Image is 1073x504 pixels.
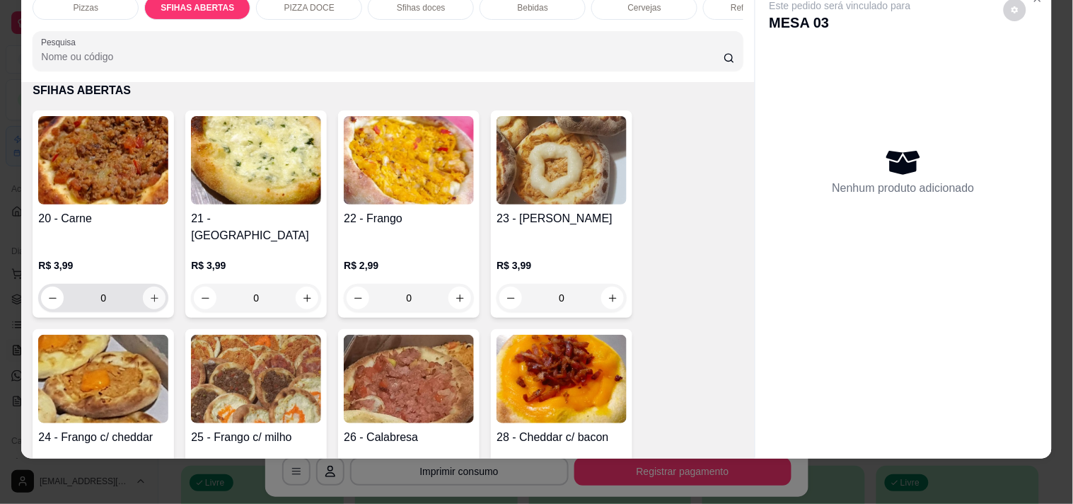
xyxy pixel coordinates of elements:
p: Nenhum produto adicionado [833,180,975,197]
img: product-image [191,335,321,423]
p: PIZZA DOCE [284,2,335,13]
button: increase-product-quantity [143,287,166,309]
h4: 28 - Cheddar c/ bacon [497,429,627,446]
p: SFIHAS ABERTAS [161,2,234,13]
button: increase-product-quantity [448,287,471,309]
h4: 20 - Carne [38,210,168,227]
h4: 25 - Frango c/ milho [191,429,321,446]
h4: 26 - Calabresa [344,429,474,446]
p: R$ 3,99 [38,258,168,273]
p: Sfihas doces [397,2,446,13]
p: R$ 3,99 [191,258,321,273]
img: product-image [497,116,627,205]
img: product-image [38,116,168,205]
button: decrease-product-quantity [499,287,522,309]
h4: 21 - [GEOGRAPHIC_DATA] [191,210,321,244]
h4: 23 - [PERSON_NAME] [497,210,627,227]
h4: 22 - Frango [344,210,474,227]
img: product-image [497,335,627,423]
p: R$ 2,99 [344,258,474,273]
input: Pesquisa [41,50,724,64]
p: Bebidas [518,2,548,13]
p: MESA 03 [770,13,911,33]
button: decrease-product-quantity [41,287,64,309]
button: increase-product-quantity [601,287,624,309]
img: product-image [344,335,474,423]
button: decrease-product-quantity [347,287,369,309]
p: Pizzas [74,2,98,13]
p: Cervejas [628,2,661,13]
p: SFIHAS ABERTAS [33,82,743,99]
button: decrease-product-quantity [194,287,216,309]
img: product-image [191,116,321,205]
p: Refrigerantes [731,2,782,13]
button: increase-product-quantity [296,287,318,309]
img: product-image [38,335,168,423]
img: product-image [344,116,474,205]
h4: 24 - Frango c/ cheddar [38,429,168,446]
p: R$ 3,99 [497,258,627,273]
label: Pesquisa [41,36,81,48]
